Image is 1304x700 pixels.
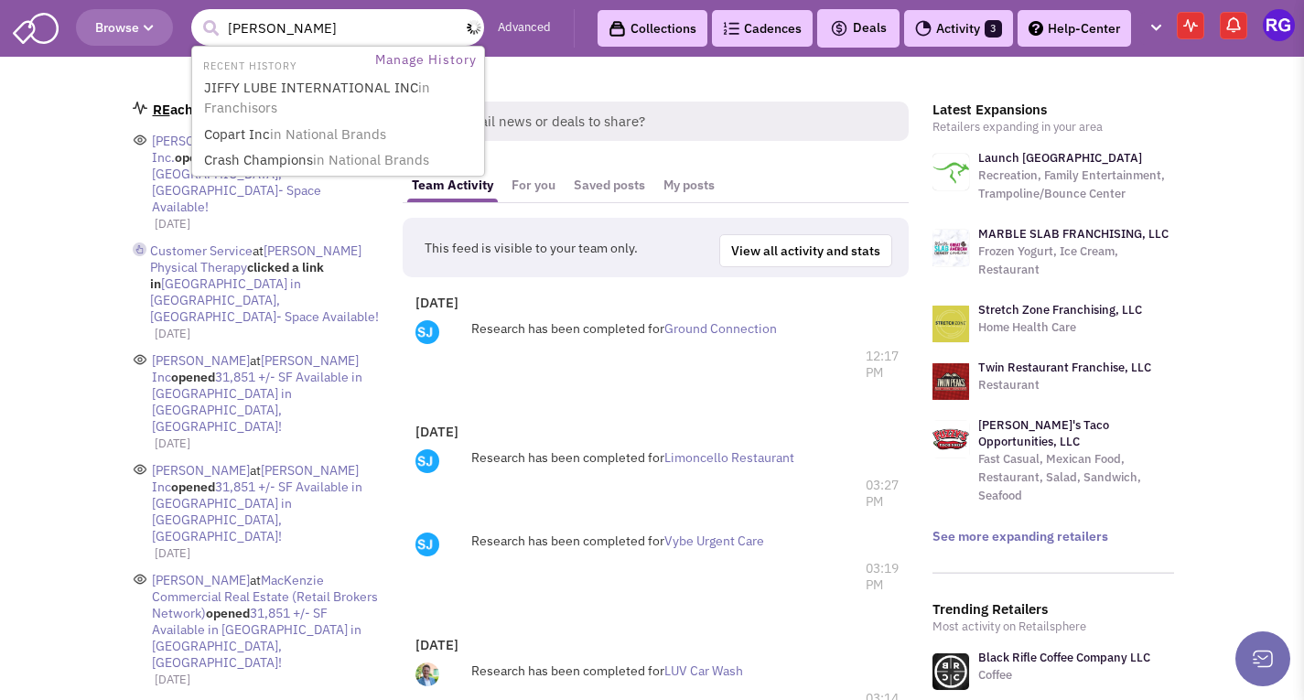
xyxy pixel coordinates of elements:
img: logo [932,230,969,266]
p: [DATE] [155,671,380,689]
span: Retail news or deals to share? [445,102,909,141]
span: [PERSON_NAME] [152,133,250,149]
span: RE [153,101,170,118]
img: Cadences_logo.png [723,22,739,35]
span: [PERSON_NAME] [152,462,250,479]
div: Research has been completed for [471,662,807,679]
div: at [152,133,380,215]
img: Robert Gothier III [1263,9,1295,41]
a: Black Rifle Coffee Company LLC [978,650,1150,665]
p: [DATE] [155,215,380,233]
img: icons_eye-open.png [133,352,147,367]
span: opened [206,605,250,621]
span: 31,851 +/- SF Available in [GEOGRAPHIC_DATA] in [GEOGRAPHIC_DATA], [GEOGRAPHIC_DATA]! [152,369,362,435]
span: Deals [830,19,887,36]
span: 03:19 PM [866,560,908,593]
span: 31,851 +/- SF Available in [GEOGRAPHIC_DATA] in [GEOGRAPHIC_DATA], [GEOGRAPHIC_DATA]! [152,605,361,671]
img: logo [932,306,969,342]
span: opened [171,369,215,385]
span: 31,851 +/- SF Available in [GEOGRAPHIC_DATA] in [GEOGRAPHIC_DATA], [GEOGRAPHIC_DATA]! [152,479,362,544]
span: LUV Car Wash [664,662,743,679]
span: MacKenzie Commercial Real Estate (Retail Brokers Network) [152,572,378,621]
img: icons_eye-open.png [133,572,147,587]
a: Collections [598,10,707,47]
a: Manage History [371,48,482,71]
p: Fast Casual, Mexican Food, Restaurant, Salad, Sandwich, Seafood [978,450,1174,505]
p: [DATE] [155,325,380,343]
p: Coffee [978,666,1150,684]
span: [GEOGRAPHIC_DATA] in [GEOGRAPHIC_DATA], [GEOGRAPHIC_DATA]- Space Available! [152,149,359,215]
a: REachout Tracking [153,101,272,118]
a: View all activity and stats [719,234,892,267]
p: Restaurant [978,376,1151,394]
div: Research has been completed for [471,533,807,549]
img: icon-collection-lavender-black.svg [609,20,626,38]
img: icons_eye-open.png [133,133,147,147]
h3: Latest Expansions [932,102,1174,118]
span: Browse [95,19,154,36]
span: [PERSON_NAME] Physical Therapy [150,242,361,275]
img: logo [932,154,969,190]
img: xJ2e-LHDz06d4JQkymGw-w.png [415,533,439,556]
img: Activity.png [915,20,932,37]
div: at [150,242,380,325]
img: notification-email-click.png [133,242,146,256]
button: Browse [76,9,173,46]
li: RECENT HISTORY [194,55,302,74]
img: help.png [1029,21,1043,36]
img: xJ2e-LHDz06d4JQkymGw-w.png [415,320,439,344]
img: icons_eye-open.png [133,462,147,477]
span: [PERSON_NAME] [152,572,250,588]
p: Recreation, Family Entertainment, Trampoline/Bounce Center [978,167,1174,203]
span: clicked a link in [150,259,324,292]
div: Research has been completed for [471,449,807,466]
a: Activity3 [904,10,1013,47]
img: logo [932,421,969,458]
div: Research has been completed for [471,320,807,337]
a: Advanced [498,19,551,37]
span: Customer Service [150,242,253,259]
div: at [152,462,380,544]
a: Help-Center [1018,10,1131,47]
a: Launch [GEOGRAPHIC_DATA] [978,150,1142,166]
a: [PERSON_NAME]'s Taco Opportunities, LLC [978,417,1109,449]
span: [GEOGRAPHIC_DATA] in [GEOGRAPHIC_DATA], [GEOGRAPHIC_DATA]- Space Available! [150,275,379,325]
a: Cadences [712,10,813,47]
a: MARBLE SLAB FRANCHISING, LLC [978,226,1169,242]
span: 12:17 PM [866,348,908,381]
span: Limoncello Restaurant [664,449,794,466]
input: Search [191,9,484,46]
a: Copart Incin National Brands [199,123,481,147]
a: Saved posts [565,168,654,202]
p: [DATE] [155,544,380,563]
span: opened [171,479,215,495]
span: [PERSON_NAME] Inc [152,352,359,385]
h3: Trending Retailers [932,601,1174,618]
span: Great Clips, Inc. [152,133,329,166]
span: in National Brands [313,151,429,168]
span: Ground Connection [664,320,777,337]
a: My posts [654,168,724,202]
span: 3 [985,20,1002,38]
a: Team Activity [403,168,502,202]
img: xJ2e-LHDz06d4JQkymGw-w.png [415,449,439,473]
p: Frozen Yogurt, Ice Cream, Restaurant [978,242,1174,279]
span: Vybe Urgent Care [664,533,764,549]
img: home_email.png [133,102,147,114]
b: [DATE] [415,636,458,653]
img: logo [932,363,969,400]
a: Twin Restaurant Franchise, LLC [978,360,1151,375]
p: Most activity on Retailsphere [932,618,1174,636]
a: JIFFY LUBE INTERNATIONAL INCin Franchisors [199,76,481,121]
div: at [152,572,380,671]
span: in National Brands [270,125,386,143]
img: W7vr0x00b0GZC0PPbilSCg.png [415,662,439,686]
a: Crash Championsin National Brands [199,148,481,173]
img: icon-deals.svg [830,17,848,39]
p: Home Health Care [978,318,1142,337]
a: See more expanding retailers [932,528,1108,544]
a: Stretch Zone Franchising, LLC [978,302,1142,318]
p: [DATE] [155,435,380,453]
div: at [152,352,380,435]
